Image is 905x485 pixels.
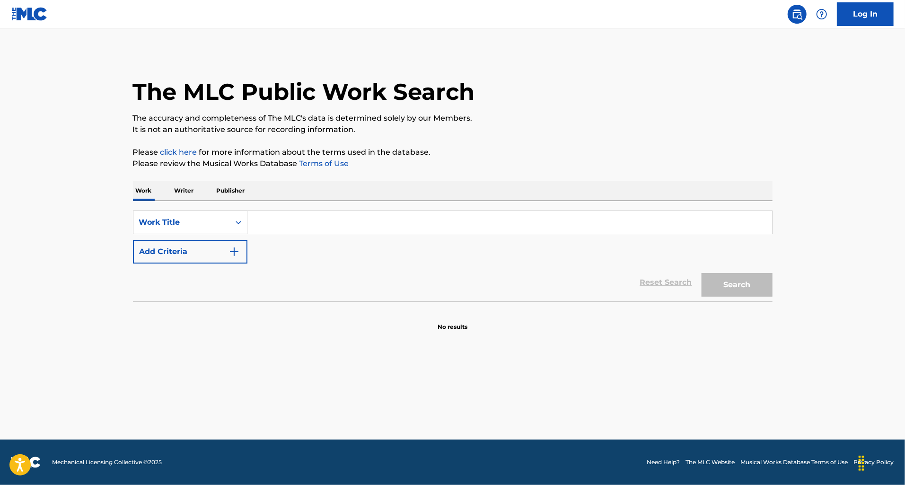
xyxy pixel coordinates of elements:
[52,458,162,467] span: Mechanical Licensing Collective © 2025
[133,78,475,106] h1: The MLC Public Work Search
[788,5,807,24] a: Public Search
[133,124,773,135] p: It is not an authoritative source for recording information.
[133,240,247,264] button: Add Criteria
[647,458,680,467] a: Need Help?
[228,246,240,257] img: 9d2ae6d4665cec9f34b9.svg
[853,458,894,467] a: Privacy Policy
[133,147,773,158] p: Please for more information about the terms used in the database.
[837,2,894,26] a: Log In
[11,457,41,468] img: logo
[11,7,48,21] img: MLC Logo
[133,181,155,201] p: Work
[172,181,197,201] p: Writer
[160,148,197,157] a: click here
[139,217,224,228] div: Work Title
[791,9,803,20] img: search
[133,211,773,301] form: Search Form
[740,458,848,467] a: Musical Works Database Terms of Use
[133,113,773,124] p: The accuracy and completeness of The MLC's data is determined solely by our Members.
[812,5,831,24] div: Help
[685,458,735,467] a: The MLC Website
[214,181,248,201] p: Publisher
[133,158,773,169] p: Please review the Musical Works Database
[816,9,827,20] img: help
[438,311,467,331] p: No results
[858,440,905,485] iframe: Chat Widget
[854,449,869,477] div: Drag
[298,159,349,168] a: Terms of Use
